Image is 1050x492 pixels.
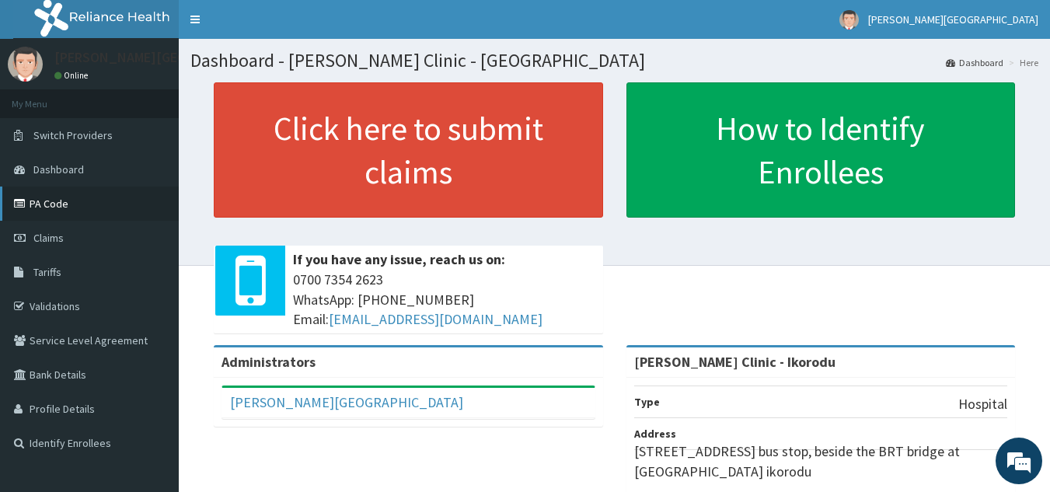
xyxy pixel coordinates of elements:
span: Claims [33,231,64,245]
a: Online [54,70,92,81]
span: Dashboard [33,162,84,176]
b: Address [634,427,676,441]
p: [STREET_ADDRESS] bus stop, beside the BRT bridge at [GEOGRAPHIC_DATA] ikorodu [634,441,1008,481]
a: [EMAIL_ADDRESS][DOMAIN_NAME] [329,310,542,328]
img: User Image [839,10,859,30]
span: 0700 7354 2623 WhatsApp: [PHONE_NUMBER] Email: [293,270,595,330]
a: Dashboard [946,56,1003,69]
a: Click here to submit claims [214,82,603,218]
b: Type [634,395,660,409]
span: Tariffs [33,265,61,279]
p: [PERSON_NAME][GEOGRAPHIC_DATA] [54,51,284,65]
p: Hospital [958,394,1007,414]
img: User Image [8,47,43,82]
span: Switch Providers [33,128,113,142]
h1: Dashboard - [PERSON_NAME] Clinic - [GEOGRAPHIC_DATA] [190,51,1038,71]
li: Here [1005,56,1038,69]
span: [PERSON_NAME][GEOGRAPHIC_DATA] [868,12,1038,26]
strong: [PERSON_NAME] Clinic - Ikorodu [634,353,835,371]
a: [PERSON_NAME][GEOGRAPHIC_DATA] [230,393,463,411]
b: Administrators [222,353,316,371]
a: How to Identify Enrollees [626,82,1016,218]
b: If you have any issue, reach us on: [293,250,505,268]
